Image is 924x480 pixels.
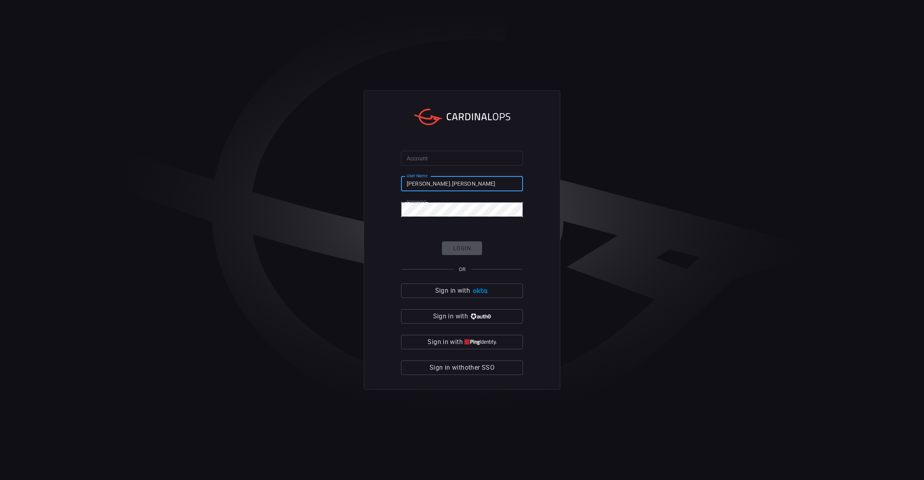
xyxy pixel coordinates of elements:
[472,288,489,294] img: Ad5vKXme8s1CQAAAABJRU5ErkJggg==
[428,336,462,348] span: Sign in with
[401,151,523,166] input: Type your account
[470,314,491,320] img: vP8Hhh4KuCH8AavWKdZY7RZgAAAAASUVORK5CYII=
[407,173,428,179] label: User Name
[433,311,468,322] span: Sign in with
[401,361,523,375] button: Sign in withother SSO
[401,176,523,191] input: Type your user name
[407,198,426,205] label: Password
[459,266,466,272] span: OR
[464,339,496,345] img: quu4iresuhQAAAABJRU5ErkJggg==
[401,309,523,324] button: Sign in with
[435,285,470,296] span: Sign in with
[401,335,523,349] button: Sign in with
[430,362,494,373] span: Sign in with other SSO
[401,284,523,298] button: Sign in with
